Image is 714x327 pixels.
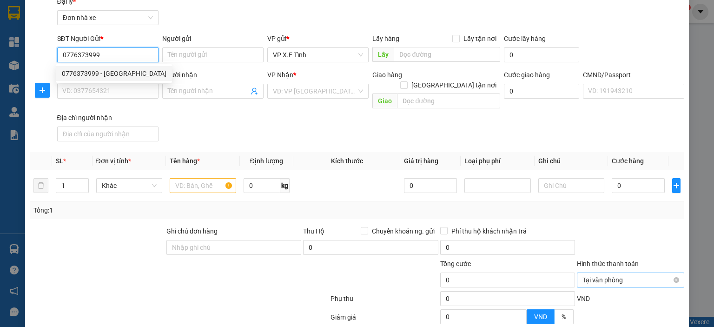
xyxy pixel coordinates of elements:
[331,157,363,165] span: Kích thước
[372,93,397,108] span: Giao
[56,157,63,165] span: SL
[280,178,290,193] span: kg
[368,226,438,236] span: Chuyển khoản ng. gửi
[448,226,530,236] span: Phí thu hộ khách nhận trả
[504,35,546,42] label: Cước lấy hàng
[504,71,550,79] label: Cước giao hàng
[674,277,679,283] span: close-circle
[62,68,166,79] div: 0776373999 - [GEOGRAPHIC_DATA]
[504,84,579,99] input: Cước giao hàng
[404,157,438,165] span: Giá trị hàng
[267,33,369,44] div: VP gửi
[57,127,159,141] input: Địa chỉ của người nhận
[372,47,394,62] span: Lấy
[162,70,264,80] div: Người nhận
[582,273,679,287] span: Tại văn phòng
[583,70,684,80] div: CMND/Passport
[102,179,157,193] span: Khác
[166,227,218,235] label: Ghi chú đơn hàng
[33,205,276,215] div: Tổng: 1
[673,182,680,189] span: plus
[672,178,681,193] button: plus
[538,178,605,193] input: Ghi Chú
[57,113,159,123] div: Địa chỉ người nhận
[251,87,258,95] span: user-add
[170,178,236,193] input: VD: Bàn, Ghế
[460,33,500,44] span: Lấy tận nơi
[404,178,457,193] input: 0
[408,80,500,90] span: [GEOGRAPHIC_DATA] tận nơi
[372,35,399,42] span: Lấy hàng
[166,240,301,255] input: Ghi chú đơn hàng
[330,294,439,310] div: Phụ thu
[577,260,639,267] label: Hình thức thanh toán
[35,83,50,98] button: plus
[577,295,590,302] span: VND
[162,33,264,44] div: Người gửi
[267,71,293,79] span: VP Nhận
[397,93,500,108] input: Dọc đường
[250,157,283,165] span: Định lượng
[35,87,49,94] span: plus
[612,157,644,165] span: Cước hàng
[394,47,500,62] input: Dọc đường
[504,47,579,62] input: Cước lấy hàng
[56,66,172,81] div: 0776373999 - Hoàng Minh Thịnh
[273,48,363,62] span: VP X.E Tỉnh
[63,11,153,25] span: Đơn nhà xe
[535,152,608,170] th: Ghi chú
[57,33,159,44] div: SĐT Người Gửi
[440,260,471,267] span: Tổng cước
[96,157,131,165] span: Đơn vị tính
[562,313,566,320] span: %
[461,152,535,170] th: Loại phụ phí
[33,178,48,193] button: delete
[372,71,402,79] span: Giao hàng
[303,227,324,235] span: Thu Hộ
[170,157,200,165] span: Tên hàng
[534,313,547,320] span: VND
